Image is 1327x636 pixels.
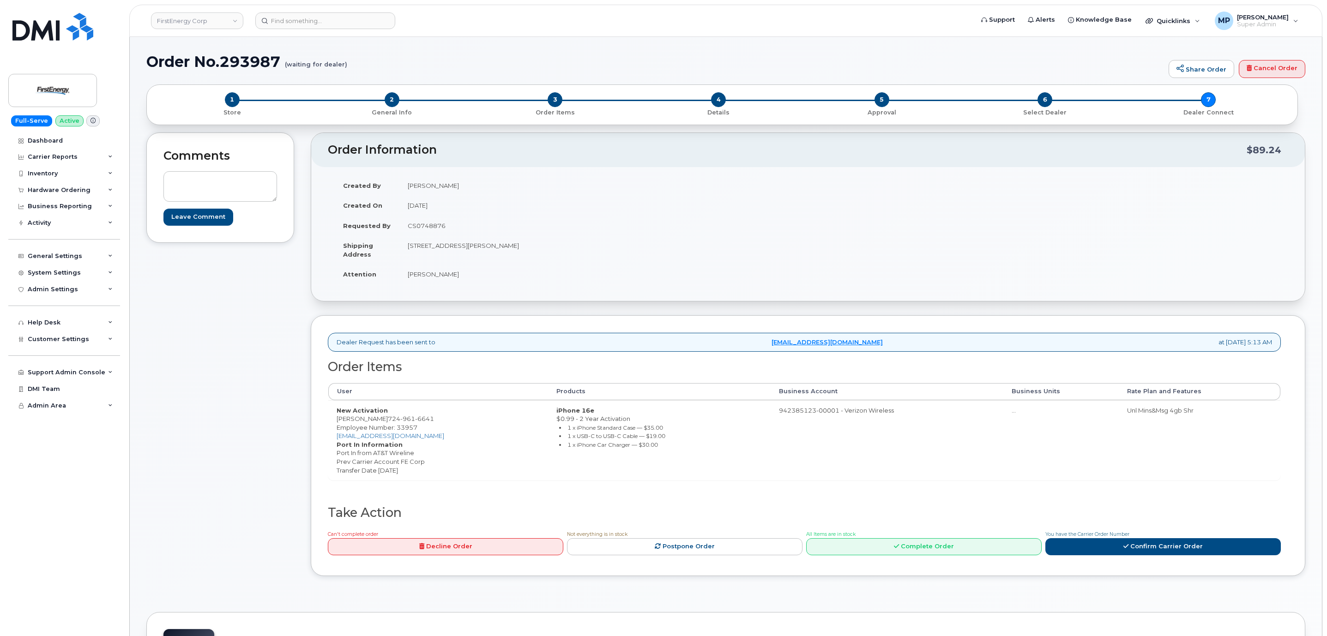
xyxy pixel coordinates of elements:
span: 1 [225,92,240,107]
a: Share Order [1169,60,1234,78]
span: Employee Number: 33957 [337,424,417,431]
a: 2 General Info [310,107,474,117]
span: 5 [875,92,889,107]
p: Select Dealer [967,108,1123,117]
dt: Port In Information [337,440,540,449]
a: 4 Details [637,107,800,117]
span: Not everything is in stock [567,531,627,537]
p: Details [640,108,796,117]
dd: Port In from AT&T Wireline Prev Carrier Account FE Corp Transfer Date [DATE] [337,449,540,474]
p: Approval [804,108,960,117]
strong: New Activation [337,407,388,414]
p: General Info [314,108,470,117]
h1: Order No.293987 [146,54,1164,70]
div: $89.24 [1247,141,1281,159]
iframe: Messenger Launcher [1287,596,1320,629]
strong: Shipping Address [343,242,373,258]
small: 1 x iPhone Car Charger — $30.00 [567,441,658,448]
th: Rate Plan and Features [1119,383,1280,400]
a: 5 Approval [800,107,964,117]
h2: Order Items [328,360,1281,374]
th: Business Units [1003,383,1118,400]
div: Dealer Request has been sent to at [DATE] 5:13 AM [328,333,1281,352]
strong: Requested By [343,222,391,229]
span: All Items are in stock [806,531,856,537]
small: 1 x iPhone Standard Case — $35.00 [567,424,663,431]
a: [EMAIL_ADDRESS][DOMAIN_NAME] [337,432,444,439]
span: You have the Carrier Order Number [1045,531,1129,537]
td: [PERSON_NAME] [399,264,801,284]
td: [PERSON_NAME] [328,400,548,480]
strong: iPhone 16e [556,407,594,414]
h2: Order Information [328,144,1247,156]
a: Complete Order [806,538,1042,555]
span: 2 [385,92,399,107]
input: Leave Comment [163,209,233,226]
span: 6 [1037,92,1052,107]
small: (waiting for dealer) [285,54,347,68]
span: 961 [400,415,415,422]
strong: Attention [343,270,376,278]
small: 1 x USB-C to USB-C Cable — $19.00 [567,432,665,439]
a: 1 Store [154,107,310,117]
a: Decline Order [328,538,563,555]
a: Confirm Carrier Order [1045,538,1281,555]
th: User [328,383,548,400]
a: Cancel Order [1239,60,1305,78]
td: Unl Mins&Msg 4gb Shr [1119,400,1280,480]
td: [PERSON_NAME] [399,175,801,196]
p: Store [158,108,307,117]
span: Can't complete order [328,531,378,537]
th: Products [548,383,771,400]
a: 3 Order Items [473,107,637,117]
td: $0.99 - 2 Year Activation [548,400,771,480]
th: Business Account [771,383,1003,400]
span: 724 [388,415,434,422]
p: Order Items [477,108,633,117]
td: [DATE] [399,195,801,216]
td: 942385123-00001 - Verizon Wireless [771,400,1003,480]
strong: Created By [343,182,381,189]
span: 4 [711,92,726,107]
h2: Comments [163,150,277,162]
td: [STREET_ADDRESS][PERSON_NAME] [399,235,801,264]
span: 6641 [415,415,434,422]
h2: Take Action [328,506,1281,520]
a: Postpone Order [567,538,802,555]
td: CS0748876 [399,216,801,236]
strong: Created On [343,202,382,209]
span: … [1012,407,1016,414]
a: 6 Select Dealer [964,107,1127,117]
span: 3 [548,92,562,107]
a: [EMAIL_ADDRESS][DOMAIN_NAME] [772,338,883,347]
